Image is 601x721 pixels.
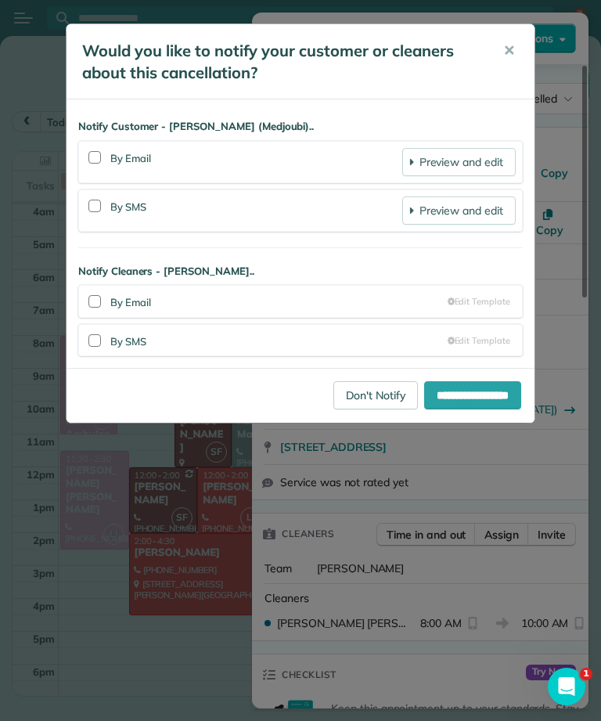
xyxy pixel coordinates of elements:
[110,196,402,225] div: By SMS
[82,40,481,84] h5: Would you like to notify your customer or cleaners about this cancellation?
[503,41,515,59] span: ✕
[448,295,510,308] a: Edit Template
[333,381,418,409] a: Don't Notify
[110,148,402,176] div: By Email
[448,334,510,348] a: Edit Template
[402,196,516,225] a: Preview and edit
[78,119,523,135] strong: Notify Customer - [PERSON_NAME] (Medjoubi)..
[402,148,516,176] a: Preview and edit
[78,264,523,279] strong: Notify Cleaners - [PERSON_NAME]..
[110,331,448,350] div: By SMS
[110,292,448,311] div: By Email
[580,668,592,680] span: 1
[548,668,585,705] iframe: Intercom live chat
